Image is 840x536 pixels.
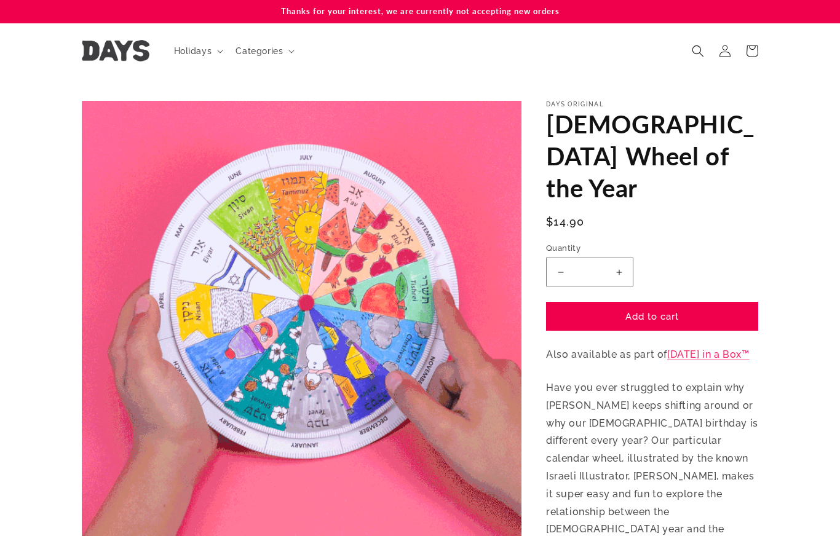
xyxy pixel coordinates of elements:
[546,108,758,204] h1: [DEMOGRAPHIC_DATA] Wheel of the Year
[228,38,299,64] summary: Categories
[684,37,711,65] summary: Search
[546,213,585,230] span: $14.90
[82,40,149,61] img: Days United
[167,38,229,64] summary: Holidays
[546,302,758,331] button: Add to cart
[546,242,758,254] label: Quantity
[236,45,283,57] span: Categories
[667,349,750,360] a: [DATE] in a Box™
[174,45,212,57] span: Holidays
[546,101,758,108] p: Days Original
